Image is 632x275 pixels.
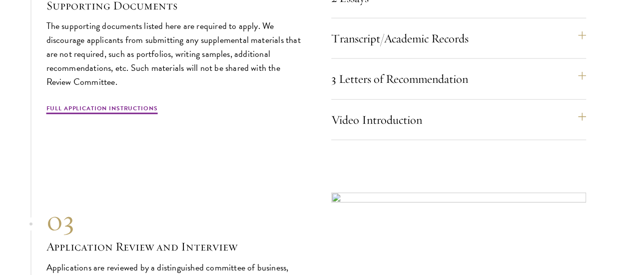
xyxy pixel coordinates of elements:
[331,108,586,132] button: Video Introduction
[46,19,301,89] p: The supporting documents listed here are required to apply. We discourage applicants from submitt...
[46,238,301,255] h3: Application Review and Interview
[331,67,586,91] button: 3 Letters of Recommendation
[46,104,158,116] a: Full Application Instructions
[46,203,301,238] div: 03
[331,26,586,50] button: Transcript/Academic Records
